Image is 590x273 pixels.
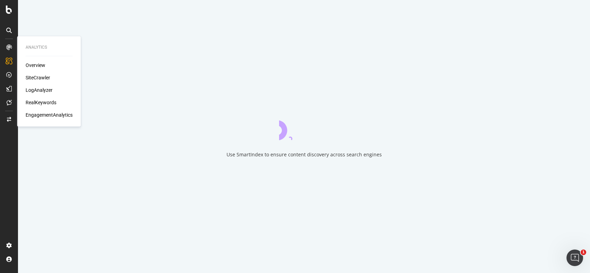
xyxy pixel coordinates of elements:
[26,99,56,106] a: RealKeywords
[581,250,586,255] span: 1
[26,74,50,81] a: SiteCrawler
[26,87,53,94] a: LogAnalyzer
[26,45,73,50] div: Analytics
[566,250,583,266] iframe: Intercom live chat
[227,151,382,158] div: Use SmartIndex to ensure content discovery across search engines
[26,111,73,118] a: EngagementAnalytics
[279,115,329,140] div: animation
[26,62,45,69] a: Overview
